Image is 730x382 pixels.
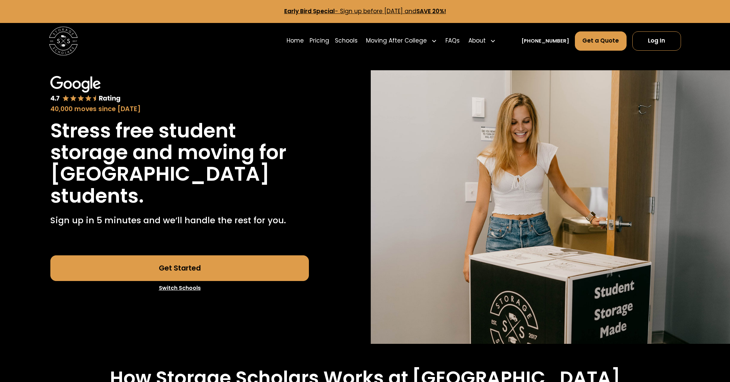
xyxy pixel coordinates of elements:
a: home [49,27,78,55]
img: Storage Scholars main logo [49,27,78,55]
a: Switch Schools [50,281,309,295]
div: About [465,31,498,51]
div: 40,000 moves since [DATE] [50,104,309,114]
img: Storage Scholars will have everything waiting for you in your room when you arrive to campus. [371,70,730,344]
a: FAQs [445,31,460,51]
a: Schools [335,31,358,51]
p: Sign up in 5 minutes and we’ll handle the rest for you. [50,214,286,227]
a: Pricing [310,31,329,51]
a: Log In [632,31,681,51]
strong: Early Bird Special [284,7,335,15]
div: About [468,36,486,45]
a: Get a Quote [575,31,627,51]
div: Moving After College [363,31,440,51]
a: Get Started [50,255,309,281]
div: Moving After College [366,36,427,45]
a: Home [287,31,304,51]
img: Google 4.7 star rating [50,76,121,103]
a: [PHONE_NUMBER] [521,37,569,45]
h1: Stress free student storage and moving for [50,120,309,163]
strong: SAVE 20%! [416,7,446,15]
h1: students. [50,185,144,207]
a: Early Bird Special- Sign up before [DATE] andSAVE 20%! [284,7,446,15]
h1: [GEOGRAPHIC_DATA] [50,163,270,185]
